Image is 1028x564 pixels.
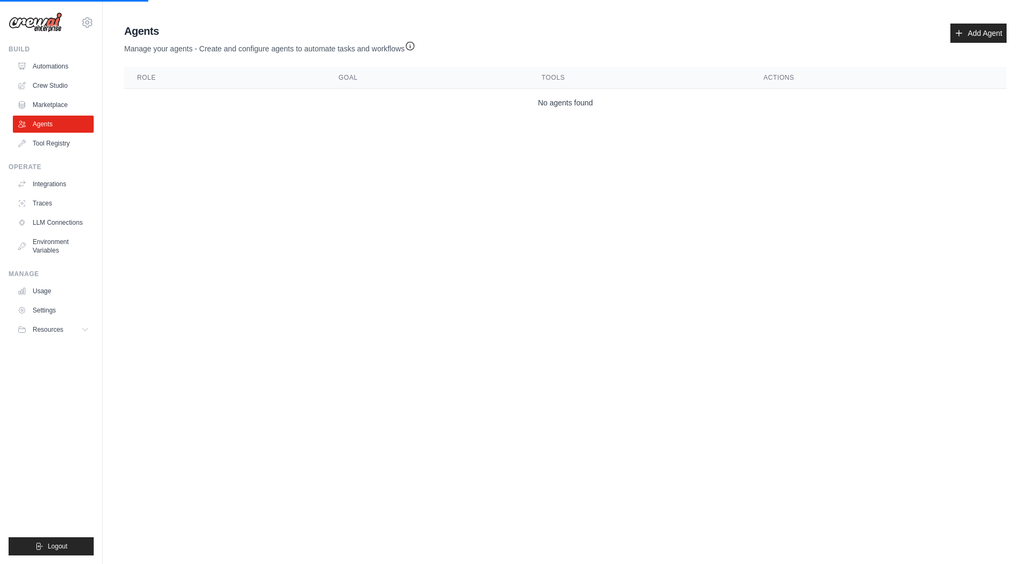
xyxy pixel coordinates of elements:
[13,283,94,300] a: Usage
[13,195,94,212] a: Traces
[124,89,1007,117] td: No agents found
[124,67,326,89] th: Role
[950,24,1007,43] a: Add Agent
[33,325,63,334] span: Resources
[124,39,415,54] p: Manage your agents - Create and configure agents to automate tasks and workflows
[13,58,94,75] a: Automations
[13,214,94,231] a: LLM Connections
[326,67,528,89] th: Goal
[13,176,94,193] a: Integrations
[751,67,1007,89] th: Actions
[9,45,94,54] div: Build
[529,67,751,89] th: Tools
[13,116,94,133] a: Agents
[13,302,94,319] a: Settings
[13,233,94,259] a: Environment Variables
[13,77,94,94] a: Crew Studio
[9,12,62,33] img: Logo
[9,270,94,278] div: Manage
[13,135,94,152] a: Tool Registry
[13,321,94,338] button: Resources
[9,163,94,171] div: Operate
[48,542,67,551] span: Logout
[9,537,94,555] button: Logout
[13,96,94,113] a: Marketplace
[124,24,415,39] h2: Agents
